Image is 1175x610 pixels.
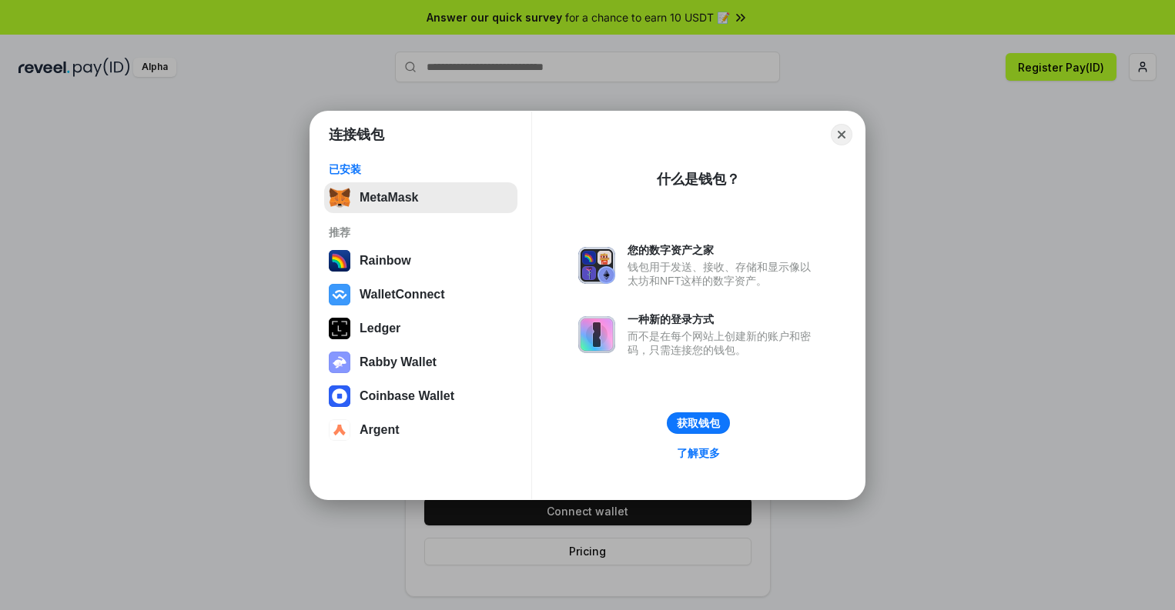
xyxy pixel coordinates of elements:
div: 您的数字资产之家 [628,243,818,257]
div: 推荐 [329,225,513,239]
img: svg+xml,%3Csvg%20xmlns%3D%22http%3A%2F%2Fwww.w3.org%2F2000%2Fsvg%22%20fill%3D%22none%22%20viewBox... [578,247,615,284]
img: svg+xml,%3Csvg%20width%3D%22120%22%20height%3D%22120%22%20viewBox%3D%220%200%20120%20120%22%20fil... [329,250,350,272]
button: Ledger [324,313,517,344]
div: 一种新的登录方式 [628,312,818,326]
button: Coinbase Wallet [324,381,517,412]
img: svg+xml,%3Csvg%20fill%3D%22none%22%20height%3D%2233%22%20viewBox%3D%220%200%2035%2033%22%20width%... [329,187,350,208]
button: MetaMask [324,182,517,213]
div: Argent [360,423,400,437]
button: Rainbow [324,245,517,276]
div: 了解更多 [677,446,720,460]
img: svg+xml,%3Csvg%20width%3D%2228%22%20height%3D%2228%22%20viewBox%3D%220%200%2028%2028%22%20fill%3D... [329,385,350,407]
img: svg+xml,%3Csvg%20xmlns%3D%22http%3A%2F%2Fwww.w3.org%2F2000%2Fsvg%22%20fill%3D%22none%22%20viewBox... [329,352,350,373]
div: 已安装 [329,162,513,176]
button: Argent [324,415,517,445]
img: svg+xml,%3Csvg%20xmlns%3D%22http%3A%2F%2Fwww.w3.org%2F2000%2Fsvg%22%20fill%3D%22none%22%20viewBox... [578,316,615,353]
div: MetaMask [360,191,418,205]
div: WalletConnect [360,288,445,302]
h1: 连接钱包 [329,125,384,144]
div: Coinbase Wallet [360,389,454,403]
div: 钱包用于发送、接收、存储和显示像以太坊和NFT这样的数字资产。 [628,260,818,288]
div: 什么是钱包？ [657,170,740,188]
a: 了解更多 [668,443,729,463]
img: svg+xml,%3Csvg%20width%3D%2228%22%20height%3D%2228%22%20viewBox%3D%220%200%2028%2028%22%20fill%3D... [329,284,350,305]
img: svg+xml,%3Csvg%20width%3D%2228%22%20height%3D%2228%22%20viewBox%3D%220%200%2028%2028%22%20fill%3D... [329,419,350,441]
div: 而不是在每个网站上创建新的账户和密码，只需连接您的钱包。 [628,329,818,357]
div: Ledger [360,322,400,335]
div: Rabby Wallet [360,355,437,369]
button: Rabby Wallet [324,347,517,378]
button: Close [831,124,852,145]
div: 获取钱包 [677,416,720,430]
div: Rainbow [360,254,411,268]
button: WalletConnect [324,279,517,310]
button: 获取钱包 [667,412,730,434]
img: svg+xml,%3Csvg%20xmlns%3D%22http%3A%2F%2Fwww.w3.org%2F2000%2Fsvg%22%20width%3D%2228%22%20height%3... [329,318,350,339]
